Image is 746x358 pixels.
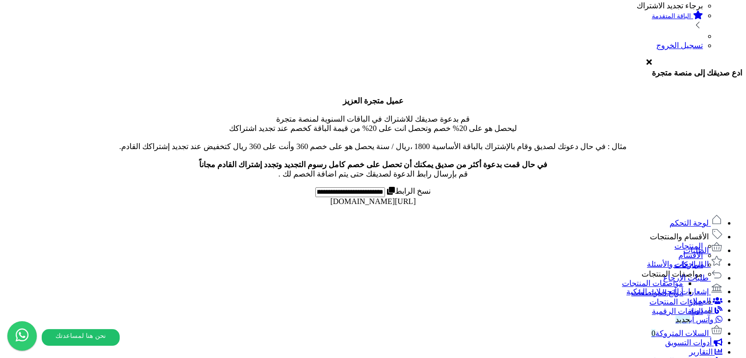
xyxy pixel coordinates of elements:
[385,187,431,195] label: نسخ الرابط
[652,12,691,20] small: الباقة المتقدمة
[663,274,722,282] a: طلبات الإرجاع
[651,329,709,337] span: السلات المتروكة
[651,329,722,337] a: السلات المتروكة0
[675,315,722,324] a: وآتس آبجديد
[656,41,703,50] a: تسجيل الخروج
[690,306,713,314] span: المدونة
[642,270,703,278] a: مواصفات المنتجات
[626,287,709,296] span: إشعارات التحويلات البنكية
[631,288,683,297] a: أنواع المواصفات
[669,219,709,227] span: لوحة التحكم
[675,315,714,324] span: وآتس آب
[651,329,655,337] span: 0
[199,160,547,169] b: في حال قمت بدعوة أكثر من صديق يمكنك أن تحصل على خصم كامل رسوم التجديد وتجدد إشتراك القادم مجاناً
[675,315,690,324] span: جديد
[622,279,683,287] a: مواصفات المنتجات
[4,1,703,10] li: برجاء تجديد الاشتراك
[649,298,703,306] a: خيارات المنتجات
[652,68,742,77] h4: ادع صديقك إلى منصة متجرة
[689,348,713,356] span: التقارير
[665,338,712,347] span: أدوات التسويق
[4,96,742,179] p: قم بدعوة صديقك للاشتراك في الباقات السنوية لمنصة متجرة ليحصل هو على 20% خصم وتحصل انت على 20% من ...
[690,306,722,314] a: المدونة
[652,307,703,315] a: الملفات الرقمية
[683,246,722,255] a: الطلبات
[650,232,709,241] span: الأقسام والمنتجات
[689,348,722,356] a: التقارير
[647,260,709,268] span: المراجعات والأسئلة
[665,338,722,347] a: أدوات التسويق
[674,242,703,250] a: المنتجات
[626,287,722,296] a: إشعارات التحويلات البنكية
[689,297,722,305] a: العملاء
[663,274,709,282] span: طلبات الإرجاع
[647,260,722,268] a: المراجعات والأسئلة
[678,251,703,259] a: الأقسام
[4,197,742,206] div: [URL][DOMAIN_NAME]
[683,246,709,255] span: الطلبات
[689,297,711,305] span: العملاء
[4,10,703,32] a: الباقة المتقدمة
[343,97,404,105] b: عميل متجرة العزيز
[669,219,722,227] a: لوحة التحكم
